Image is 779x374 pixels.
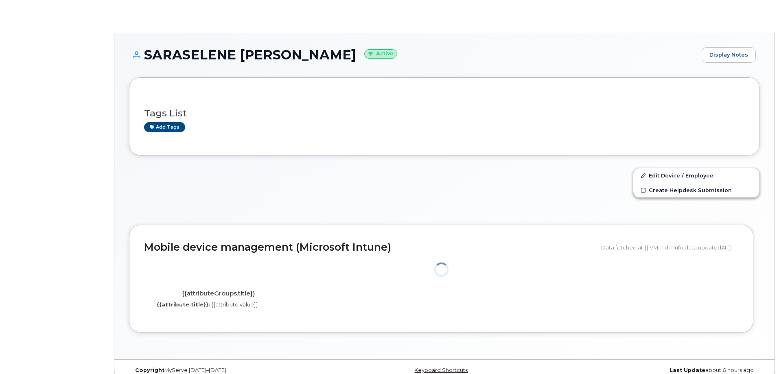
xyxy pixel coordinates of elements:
strong: Copyright [135,367,164,373]
h2: Mobile device management (Microsoft Intune) [144,242,595,253]
small: Active [364,49,397,59]
div: Data fetched at {{ VM.mdmInfo.data.updatedAt }} [601,240,738,255]
a: Edit Device / Employee [633,168,759,183]
h3: Tags List [144,108,745,118]
div: about 6 hours ago [549,367,760,374]
h1: SARASELENE [PERSON_NAME] [129,48,698,62]
h4: {{attributeGroups.title}} [150,290,287,297]
a: Create Helpdesk Submission [633,183,759,197]
a: Display Notes [702,47,756,63]
strong: Last Update [670,367,705,373]
a: Keyboard Shortcuts [414,367,468,373]
label: {{attribute.title}}: [157,301,210,308]
div: MyServe [DATE]–[DATE] [129,367,339,374]
a: Add tags [144,122,185,132]
span: {{attribute.value}} [211,301,258,308]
